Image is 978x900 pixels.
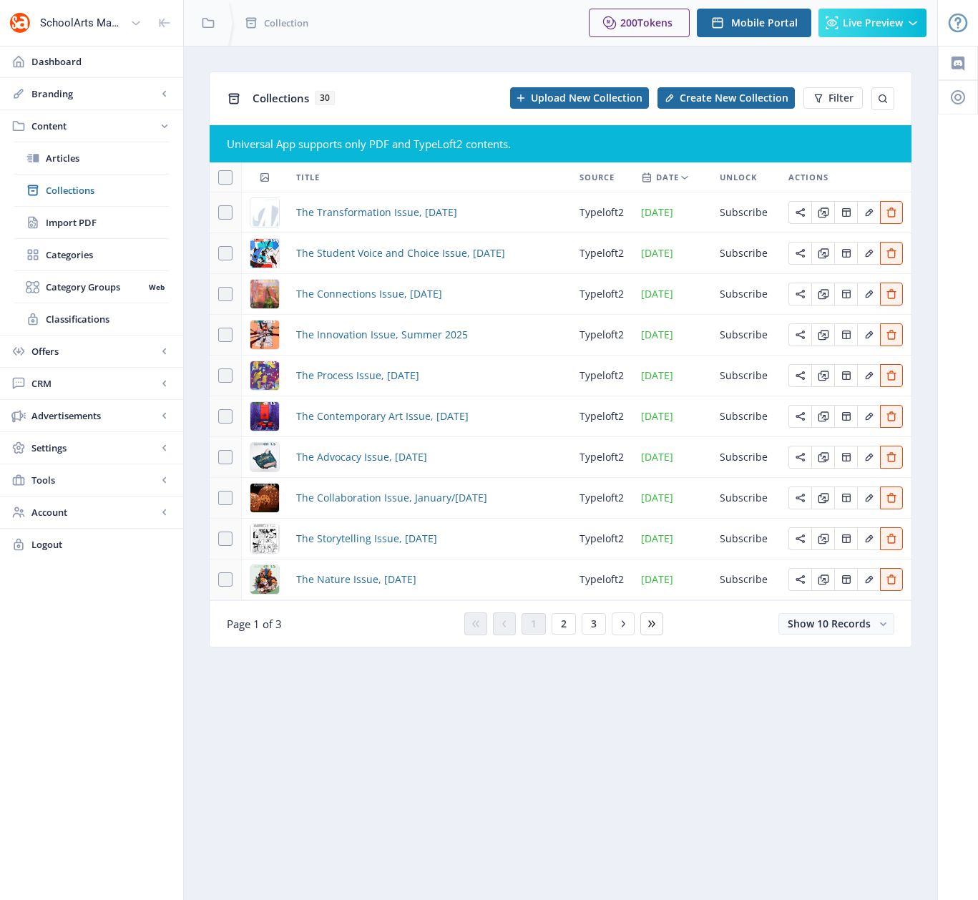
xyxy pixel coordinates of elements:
[811,572,834,585] a: Edit page
[250,361,279,390] img: 8e2b6bbf-8dae-414b-a6f5-84a18bbcfe9b.png
[571,356,632,396] td: typeloft2
[711,315,780,356] td: Subscribe
[250,565,279,594] img: 784aec82-15c6-4f83-95ee-af48e2a7852c.png
[788,572,811,585] a: Edit page
[31,473,157,487] span: Tools
[571,233,632,274] td: typeloft2
[880,449,903,463] a: Edit page
[711,192,780,233] td: Subscribe
[571,519,632,559] td: typeloft2
[880,531,903,544] a: Edit page
[811,368,834,381] a: Edit page
[811,531,834,544] a: Edit page
[14,303,169,335] a: Classifications
[788,531,811,544] a: Edit page
[296,367,419,384] a: The Process Issue, [DATE]
[632,437,711,478] td: [DATE]
[811,205,834,218] a: Edit page
[778,613,894,635] button: Show 10 Records
[296,489,487,507] a: The Collaboration Issue, January/[DATE]
[31,409,157,423] span: Advertisements
[31,87,157,101] span: Branding
[632,478,711,519] td: [DATE]
[296,285,442,303] a: The Connections Issue, [DATE]
[788,286,811,300] a: Edit page
[880,490,903,504] a: Edit page
[880,286,903,300] a: Edit page
[880,245,903,259] a: Edit page
[880,409,903,422] a: Edit page
[680,92,788,104] span: Create New Collection
[14,239,169,270] a: Categories
[46,312,169,326] span: Classifications
[711,559,780,600] td: Subscribe
[315,91,335,105] span: 30
[571,478,632,519] td: typeloft2
[857,286,880,300] a: Edit page
[580,169,615,186] span: Source
[571,192,632,233] td: typeloft2
[40,7,124,39] div: SchoolArts Magazine
[531,92,642,104] span: Upload New Collection
[510,87,649,109] button: Upload New Collection
[250,239,279,268] img: 747699b0-7c6b-4e62-84a7-c61ccaa2d4d3.png
[834,572,857,585] a: Edit page
[296,449,427,466] a: The Advocacy Issue, [DATE]
[834,286,857,300] a: Edit page
[788,368,811,381] a: Edit page
[531,618,537,630] span: 1
[788,205,811,218] a: Edit page
[657,87,795,109] button: Create New Collection
[811,449,834,463] a: Edit page
[857,531,880,544] a: Edit page
[296,245,505,262] span: The Student Voice and Choice Issue, [DATE]
[250,402,279,431] img: 10c3aa48-9907-426a-b8e9-0dff08a38197.png
[857,449,880,463] a: Edit page
[811,286,834,300] a: Edit page
[296,571,416,588] a: The Nature Issue, [DATE]
[46,280,144,294] span: Category Groups
[880,368,903,381] a: Edit page
[522,613,546,635] button: 1
[711,437,780,478] td: Subscribe
[880,572,903,585] a: Edit page
[632,192,711,233] td: [DATE]
[250,524,279,553] img: 25e7b029-8912-40f9-bdfa-ba5e0f209b25.png
[834,327,857,341] a: Edit page
[711,233,780,274] td: Subscribe
[296,204,457,221] a: The Transformation Issue, [DATE]
[632,396,711,437] td: [DATE]
[14,175,169,206] a: Collections
[632,559,711,600] td: [DATE]
[731,17,798,29] span: Mobile Portal
[253,91,309,105] span: Collections
[632,519,711,559] td: [DATE]
[834,490,857,504] a: Edit page
[250,280,279,308] img: 15ad045d-8524-468b-a0de-1f00bc134e43.png
[561,618,567,630] span: 2
[711,396,780,437] td: Subscribe
[788,169,828,186] span: Actions
[697,9,811,37] button: Mobile Portal
[46,215,169,230] span: Import PDF
[227,137,894,151] div: Universal App supports only PDF and TypeLoft2 contents.
[711,274,780,315] td: Subscribe
[857,205,880,218] a: Edit page
[811,490,834,504] a: Edit page
[209,72,912,647] app-collection-view: Collections
[31,54,172,69] span: Dashboard
[632,274,711,315] td: [DATE]
[834,531,857,544] a: Edit page
[31,505,157,519] span: Account
[250,443,279,471] img: a4271694-0c87-4a09-9142-d883a85e28a1.png
[571,274,632,315] td: typeloft2
[264,16,308,30] span: Collection
[144,280,169,294] nb-badge: Web
[711,356,780,396] td: Subscribe
[818,9,926,37] button: Live Preview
